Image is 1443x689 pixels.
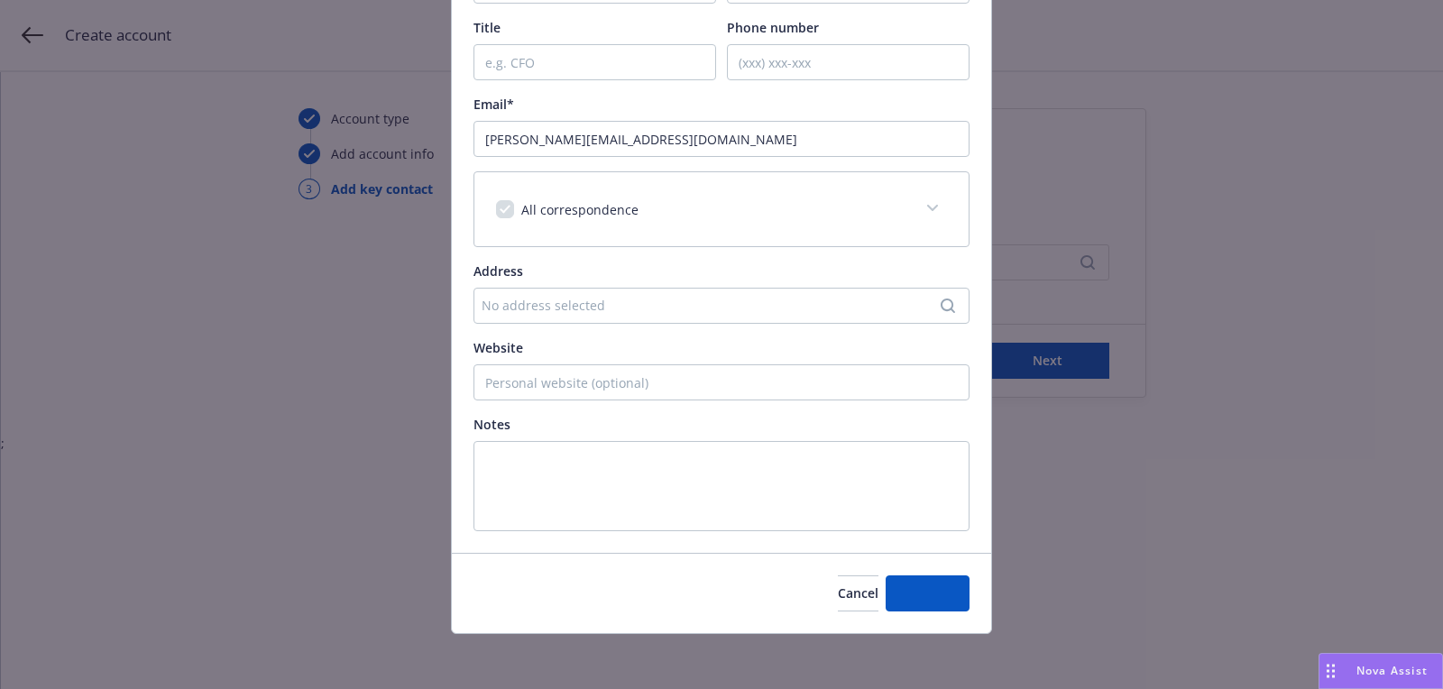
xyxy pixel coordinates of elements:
[1319,653,1443,689] button: Nova Assist
[473,416,510,433] span: Notes
[473,19,501,36] span: Title
[473,96,514,113] span: Email*
[886,575,970,611] button: Add
[1319,654,1342,688] div: Drag to move
[473,364,970,400] input: Personal website (optional)
[521,201,639,218] span: All correspondence
[1356,663,1428,678] span: Nova Assist
[727,19,819,36] span: Phone number
[727,44,970,80] input: (xxx) xxx-xxx
[838,575,878,611] button: Cancel
[482,296,943,315] div: No address selected
[473,262,523,280] span: Address
[838,584,878,602] span: Cancel
[473,121,970,157] input: example@email.com
[473,44,716,80] input: e.g. CFO
[473,339,523,356] span: Website
[941,299,955,313] svg: Search
[473,288,970,324] button: No address selected
[474,172,969,246] div: All correspondence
